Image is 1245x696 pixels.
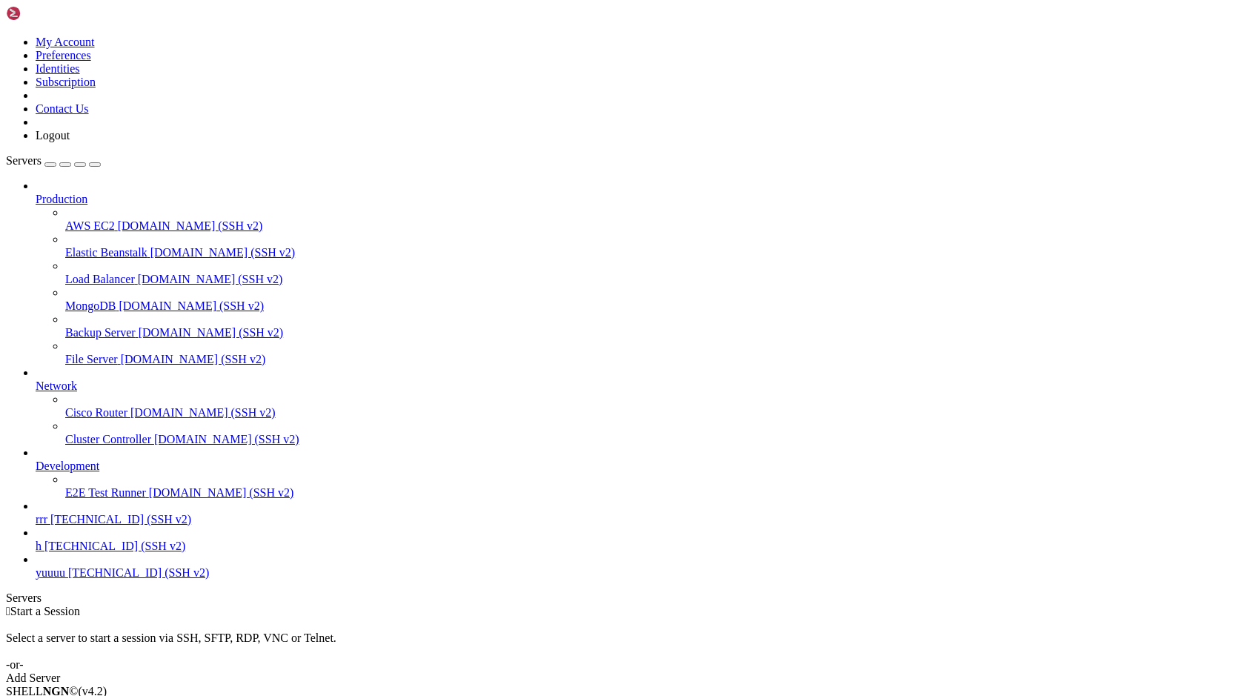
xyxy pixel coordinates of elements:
li: Network [36,366,1239,446]
a: Subscription [36,76,96,88]
li: AWS EC2 [DOMAIN_NAME] (SSH v2) [65,206,1239,233]
a: Backup Server [DOMAIN_NAME] (SSH v2) [65,326,1239,339]
img: Shellngn [6,6,91,21]
li: h [TECHNICAL_ID] (SSH v2) [36,526,1239,553]
li: Elastic Beanstalk [DOMAIN_NAME] (SSH v2) [65,233,1239,259]
span: h [36,540,41,552]
a: File Server [DOMAIN_NAME] (SSH v2) [65,353,1239,366]
li: rrr [TECHNICAL_ID] (SSH v2) [36,500,1239,526]
a: rrr [TECHNICAL_ID] (SSH v2) [36,513,1239,526]
span: [DOMAIN_NAME] (SSH v2) [150,246,296,259]
a: Servers [6,154,101,167]
span: [DOMAIN_NAME] (SSH v2) [121,353,266,365]
span: [DOMAIN_NAME] (SSH v2) [130,406,276,419]
span: [TECHNICAL_ID] (SSH v2) [44,540,185,552]
span: [TECHNICAL_ID] (SSH v2) [68,566,209,579]
a: My Account [36,36,95,48]
div: Select a server to start a session via SSH, SFTP, RDP, VNC or Telnet. -or- [6,618,1239,672]
li: MongoDB [DOMAIN_NAME] (SSH v2) [65,286,1239,313]
a: Preferences [36,49,91,62]
a: E2E Test Runner [DOMAIN_NAME] (SSH v2) [65,486,1239,500]
span: [DOMAIN_NAME] (SSH v2) [118,219,263,232]
a: Load Balancer [DOMAIN_NAME] (SSH v2) [65,273,1239,286]
a: Production [36,193,1239,206]
span: [DOMAIN_NAME] (SSH v2) [139,326,284,339]
a: Cisco Router [DOMAIN_NAME] (SSH v2) [65,406,1239,420]
span: Start a Session [10,605,80,617]
a: yuuuu [TECHNICAL_ID] (SSH v2) [36,566,1239,580]
span: Development [36,460,99,472]
a: Logout [36,129,70,142]
div: Add Server [6,672,1239,685]
span: Elastic Beanstalk [65,246,147,259]
a: Network [36,380,1239,393]
span: Backup Server [65,326,136,339]
span: [DOMAIN_NAME] (SSH v2) [149,486,294,499]
a: Development [36,460,1239,473]
span: MongoDB [65,299,116,312]
span: Cluster Controller [65,433,151,445]
li: Load Balancer [DOMAIN_NAME] (SSH v2) [65,259,1239,286]
a: MongoDB [DOMAIN_NAME] (SSH v2) [65,299,1239,313]
span:  [6,605,10,617]
li: Cluster Controller [DOMAIN_NAME] (SSH v2) [65,420,1239,446]
span: Servers [6,154,41,167]
li: E2E Test Runner [DOMAIN_NAME] (SSH v2) [65,473,1239,500]
span: yuuuu [36,566,65,579]
span: Network [36,380,77,392]
li: Development [36,446,1239,500]
span: [DOMAIN_NAME] (SSH v2) [119,299,264,312]
div: Servers [6,591,1239,605]
a: AWS EC2 [DOMAIN_NAME] (SSH v2) [65,219,1239,233]
span: AWS EC2 [65,219,115,232]
span: [TECHNICAL_ID] (SSH v2) [50,513,191,526]
span: rrr [36,513,47,526]
a: Contact Us [36,102,89,115]
li: File Server [DOMAIN_NAME] (SSH v2) [65,339,1239,366]
li: Cisco Router [DOMAIN_NAME] (SSH v2) [65,393,1239,420]
span: Load Balancer [65,273,135,285]
span: E2E Test Runner [65,486,146,499]
span: Production [36,193,87,205]
li: yuuuu [TECHNICAL_ID] (SSH v2) [36,553,1239,580]
a: Cluster Controller [DOMAIN_NAME] (SSH v2) [65,433,1239,446]
span: Cisco Router [65,406,127,419]
span: [DOMAIN_NAME] (SSH v2) [138,273,283,285]
a: Identities [36,62,80,75]
li: Production [36,179,1239,366]
a: h [TECHNICAL_ID] (SSH v2) [36,540,1239,553]
a: Elastic Beanstalk [DOMAIN_NAME] (SSH v2) [65,246,1239,259]
span: [DOMAIN_NAME] (SSH v2) [154,433,299,445]
li: Backup Server [DOMAIN_NAME] (SSH v2) [65,313,1239,339]
span: File Server [65,353,118,365]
